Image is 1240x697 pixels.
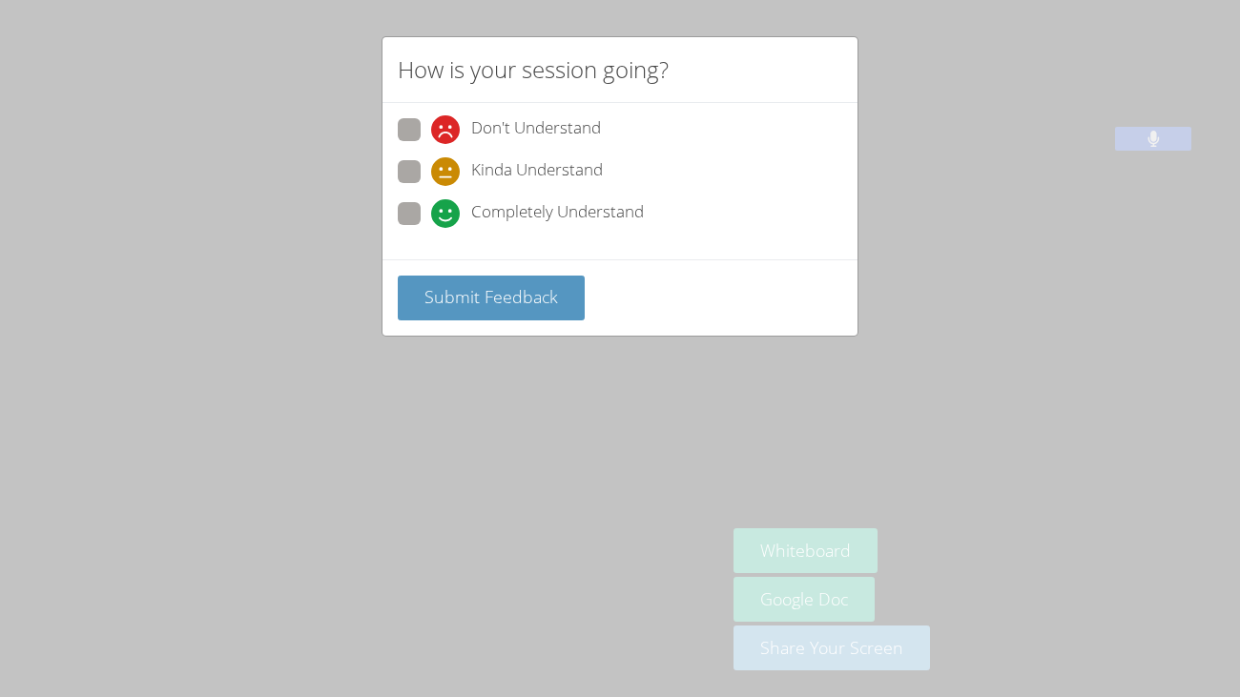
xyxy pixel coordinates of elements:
[424,285,558,308] span: Submit Feedback
[398,52,669,87] h2: How is your session going?
[471,157,603,186] span: Kinda Understand
[471,199,644,228] span: Completely Understand
[471,115,601,144] span: Don't Understand
[398,276,585,320] button: Submit Feedback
